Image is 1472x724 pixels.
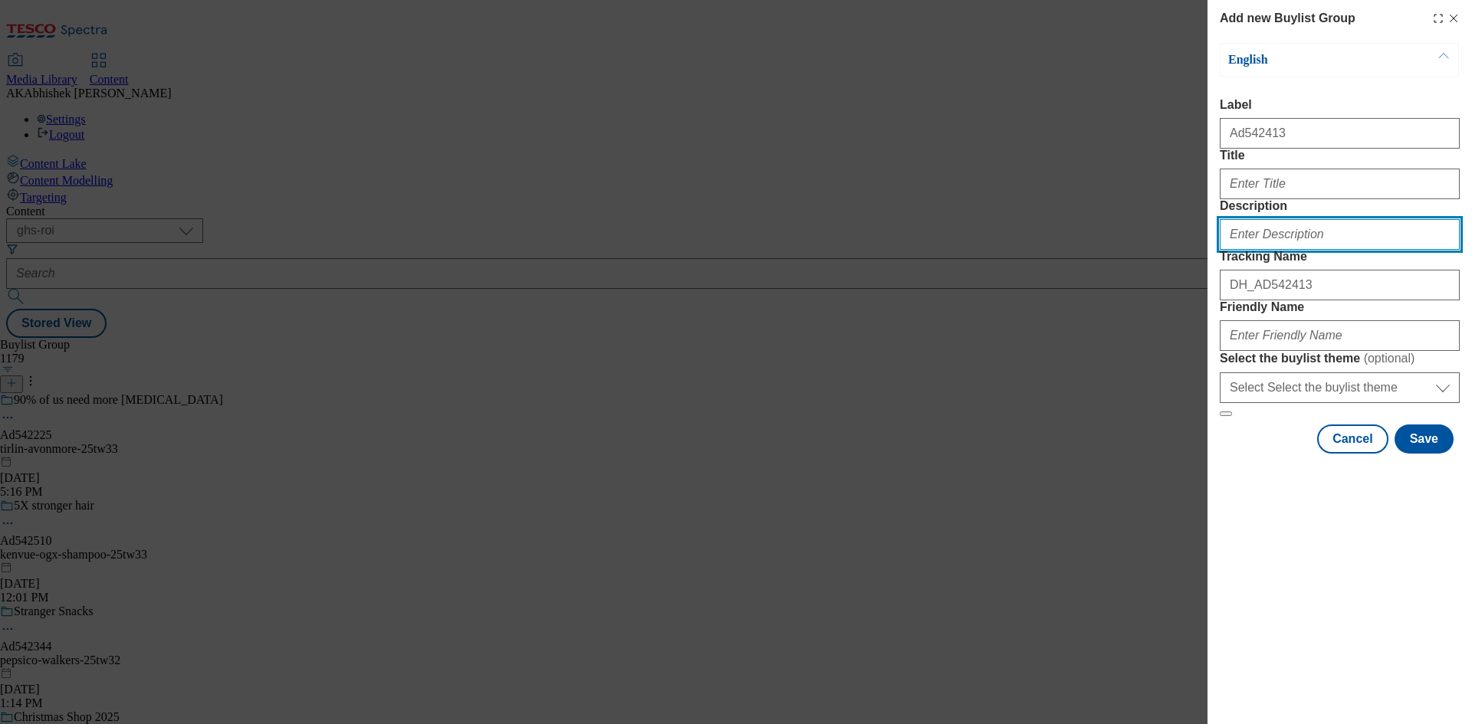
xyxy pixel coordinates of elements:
[1317,424,1388,454] button: Cancel
[1220,98,1460,112] label: Label
[1220,149,1460,162] label: Title
[1228,52,1389,67] p: English
[1220,320,1460,351] input: Enter Friendly Name
[1220,250,1460,264] label: Tracking Name
[1220,169,1460,199] input: Enter Title
[1364,352,1415,365] span: ( optional )
[1220,9,1355,28] h4: Add new Buylist Group
[1220,118,1460,149] input: Enter Label
[1395,424,1454,454] button: Save
[1220,351,1460,366] label: Select the buylist theme
[1220,219,1460,250] input: Enter Description
[1220,270,1460,300] input: Enter Tracking Name
[1220,199,1460,213] label: Description
[1220,300,1460,314] label: Friendly Name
